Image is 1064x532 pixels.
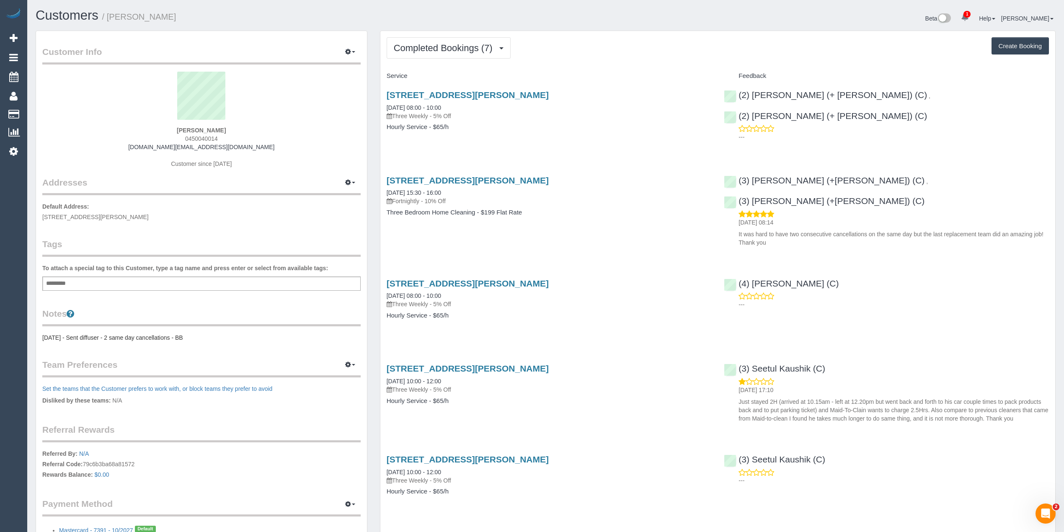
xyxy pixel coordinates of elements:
p: [DATE] 17:10 [739,386,1049,394]
h4: Hourly Service - $65/h [387,124,712,131]
a: [PERSON_NAME] [1001,15,1054,22]
p: --- [739,300,1049,309]
p: It was hard to have two consecutive cancellations on the same day but the last replacement team d... [739,230,1049,247]
a: (4) [PERSON_NAME] (C) [724,279,839,288]
p: Just stayed 2H (arrived at 10.15am - left at 12.20pm but went back and forth to his car couple ti... [739,398,1049,423]
a: [DATE] 10:00 - 12:00 [387,469,441,475]
iframe: Intercom live chat [1036,504,1056,524]
span: N/A [112,397,122,404]
a: [STREET_ADDRESS][PERSON_NAME] [387,279,549,288]
a: Help [979,15,995,22]
a: [DATE] 10:00 - 12:00 [387,378,441,385]
p: [DATE] 08:14 [739,218,1049,227]
label: Rewards Balance: [42,470,93,479]
legend: Customer Info [42,46,361,65]
legend: Payment Method [42,498,361,517]
p: Three Weekly - 5% Off [387,112,712,120]
span: , [926,178,928,185]
span: 2 [1053,504,1059,510]
a: (2) [PERSON_NAME] (+ [PERSON_NAME]) (C) [724,111,927,121]
a: $0.00 [95,471,109,478]
label: Disliked by these teams: [42,396,111,405]
img: Automaid Logo [5,8,22,20]
pre: [DATE] - Sent diffuser - 2 same day cancellations - BB [42,333,361,342]
p: Three Weekly - 5% Off [387,300,712,308]
button: Create Booking [992,37,1049,55]
h4: Hourly Service - $65/h [387,488,712,495]
a: [STREET_ADDRESS][PERSON_NAME] [387,90,549,100]
small: / [PERSON_NAME] [102,12,176,21]
a: [STREET_ADDRESS][PERSON_NAME] [387,455,549,464]
p: --- [739,133,1049,141]
legend: Tags [42,238,361,257]
p: --- [739,476,1049,485]
a: [STREET_ADDRESS][PERSON_NAME] [387,176,549,185]
a: [DATE] 08:00 - 10:00 [387,292,441,299]
label: Default Address: [42,202,89,211]
a: (2) [PERSON_NAME] (+ [PERSON_NAME]) (C) [724,90,927,100]
p: Fortnightly - 10% Off [387,197,712,205]
a: (3) Seetul Kaushik (C) [724,364,825,373]
img: New interface [937,13,951,24]
strong: [PERSON_NAME] [177,127,226,134]
legend: Notes [42,307,361,326]
a: [STREET_ADDRESS][PERSON_NAME] [387,364,549,373]
a: Set the teams that the Customer prefers to work with, or block teams they prefer to avoid [42,385,272,392]
span: , [929,93,930,99]
span: 0450040014 [185,135,218,142]
a: (3) Seetul Kaushik (C) [724,455,825,464]
label: Referral Code: [42,460,83,468]
a: 1 [957,8,973,27]
legend: Referral Rewards [42,424,361,442]
span: 1 [963,11,971,18]
h4: Service [387,72,712,80]
h4: Hourly Service - $65/h [387,398,712,405]
button: Completed Bookings (7) [387,37,511,59]
a: N/A [79,450,89,457]
legend: Team Preferences [42,359,361,377]
a: Customers [36,8,98,23]
a: (3) [PERSON_NAME] (+[PERSON_NAME]) (C) [724,196,925,206]
h4: Three Bedroom Home Cleaning - $199 Flat Rate [387,209,712,216]
a: [DOMAIN_NAME][EMAIL_ADDRESS][DOMAIN_NAME] [128,144,274,150]
h4: Hourly Service - $65/h [387,312,712,319]
p: Three Weekly - 5% Off [387,476,712,485]
span: [STREET_ADDRESS][PERSON_NAME] [42,214,149,220]
label: To attach a special tag to this Customer, type a tag name and press enter or select from availabl... [42,264,328,272]
p: 79c6b3ba68a81572 [42,449,361,481]
a: Beta [925,15,951,22]
a: [DATE] 08:00 - 10:00 [387,104,441,111]
a: (3) [PERSON_NAME] (+[PERSON_NAME]) (C) [724,176,925,185]
span: Completed Bookings (7) [394,43,497,53]
h4: Feedback [724,72,1049,80]
p: Three Weekly - 5% Off [387,385,712,394]
a: [DATE] 15:30 - 16:00 [387,189,441,196]
span: Customer since [DATE] [171,160,232,167]
label: Referred By: [42,449,77,458]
